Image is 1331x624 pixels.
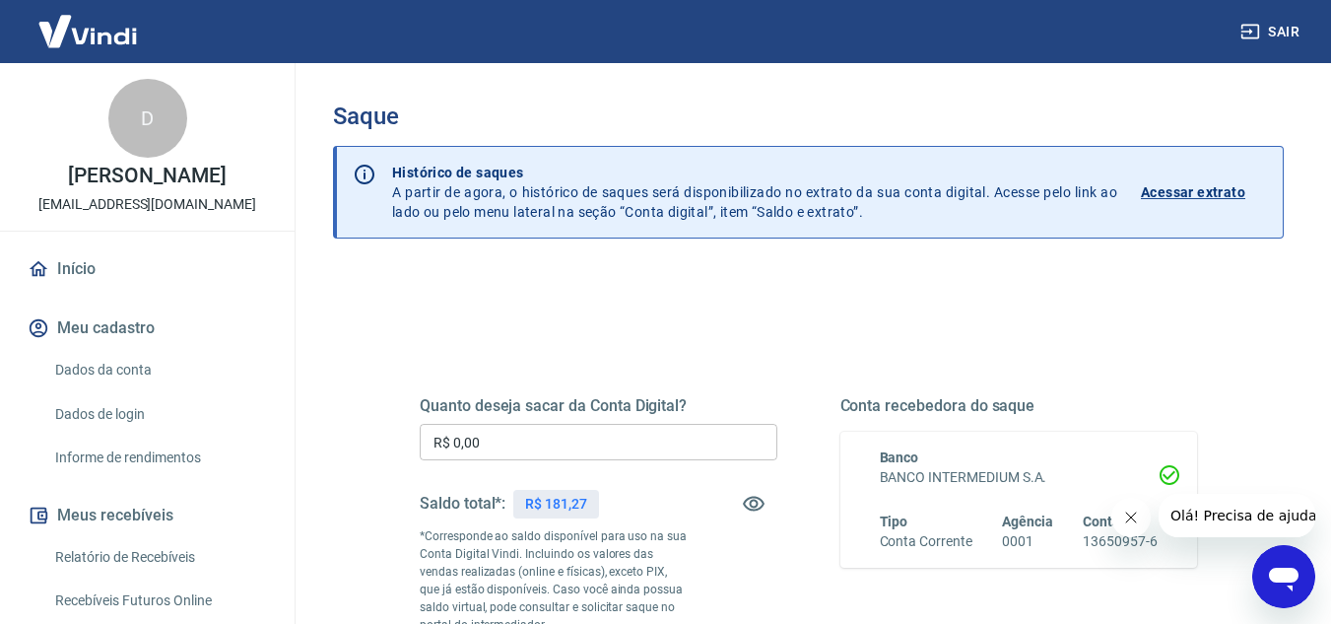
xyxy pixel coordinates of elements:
a: Informe de rendimentos [47,438,271,478]
span: Olá! Precisa de ajuda? [12,14,166,30]
a: Dados da conta [47,350,271,390]
p: Histórico de saques [392,163,1117,182]
iframe: Fechar mensagem [1111,498,1151,537]
div: D [108,79,187,158]
iframe: Botão para abrir a janela de mensagens [1252,545,1315,608]
p: A partir de agora, o histórico de saques será disponibilizado no extrato da sua conta digital. Ac... [392,163,1117,222]
p: [EMAIL_ADDRESS][DOMAIN_NAME] [38,194,256,215]
h5: Quanto deseja sacar da Conta Digital? [420,396,777,416]
span: Agência [1002,514,1053,529]
button: Meus recebíveis [24,494,271,537]
span: Conta [1083,514,1120,529]
a: Recebíveis Futuros Online [47,581,271,621]
h6: BANCO INTERMEDIUM S.A. [880,467,1159,488]
a: Início [24,247,271,291]
h5: Saldo total*: [420,494,505,514]
h5: Conta recebedora do saque [840,396,1198,416]
span: Banco [880,450,919,465]
a: Acessar extrato [1141,163,1267,222]
iframe: Mensagem da empresa [1159,494,1315,537]
p: R$ 181,27 [525,494,587,515]
a: Relatório de Recebíveis [47,537,271,578]
h6: Conta Corrente [880,531,972,552]
button: Sair [1236,14,1307,50]
img: Vindi [24,1,152,61]
span: Tipo [880,514,908,529]
h3: Saque [333,103,1284,130]
a: Dados de login [47,394,271,435]
p: Acessar extrato [1141,182,1245,202]
h6: 13650957-6 [1083,531,1158,552]
h6: 0001 [1002,531,1053,552]
p: [PERSON_NAME] [68,166,226,186]
button: Meu cadastro [24,307,271,350]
